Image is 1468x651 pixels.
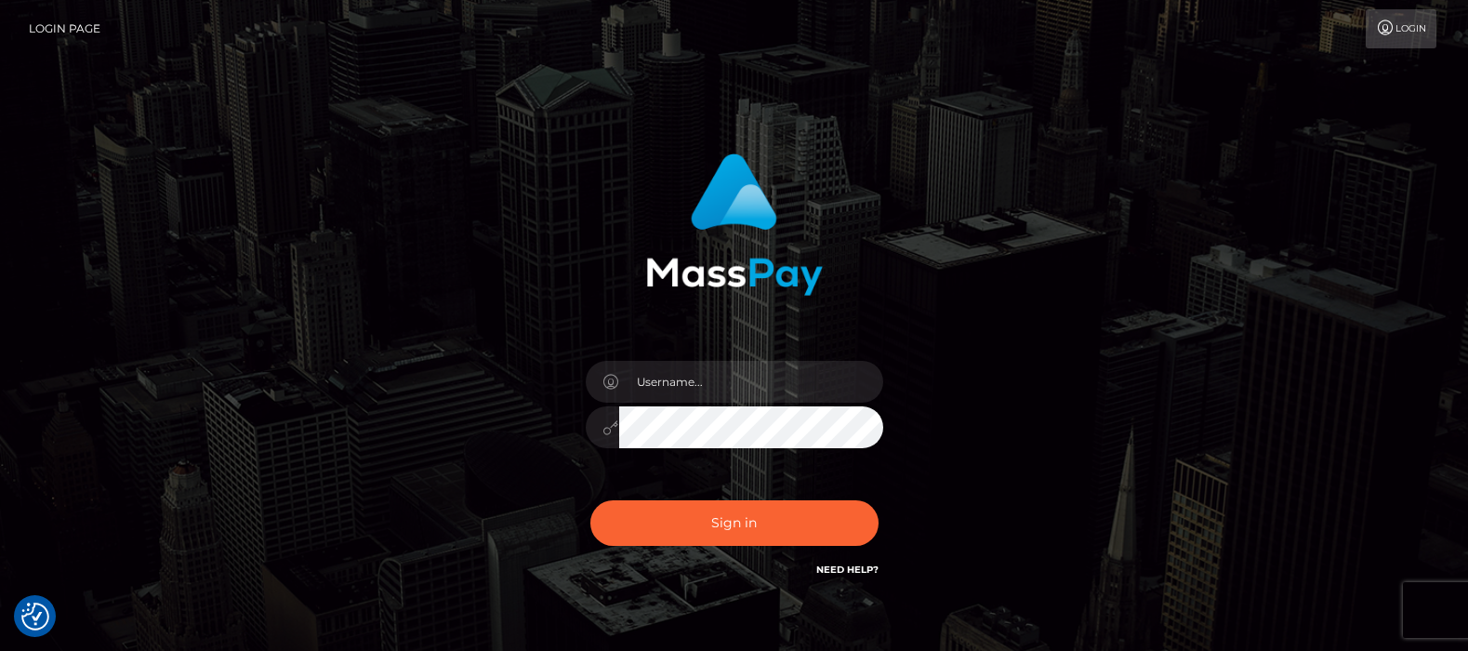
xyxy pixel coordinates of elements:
[21,603,49,631] img: Revisit consent button
[590,500,879,546] button: Sign in
[29,9,100,48] a: Login Page
[21,603,49,631] button: Consent Preferences
[816,564,879,576] a: Need Help?
[1366,9,1436,48] a: Login
[646,153,823,296] img: MassPay Login
[619,361,883,403] input: Username...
